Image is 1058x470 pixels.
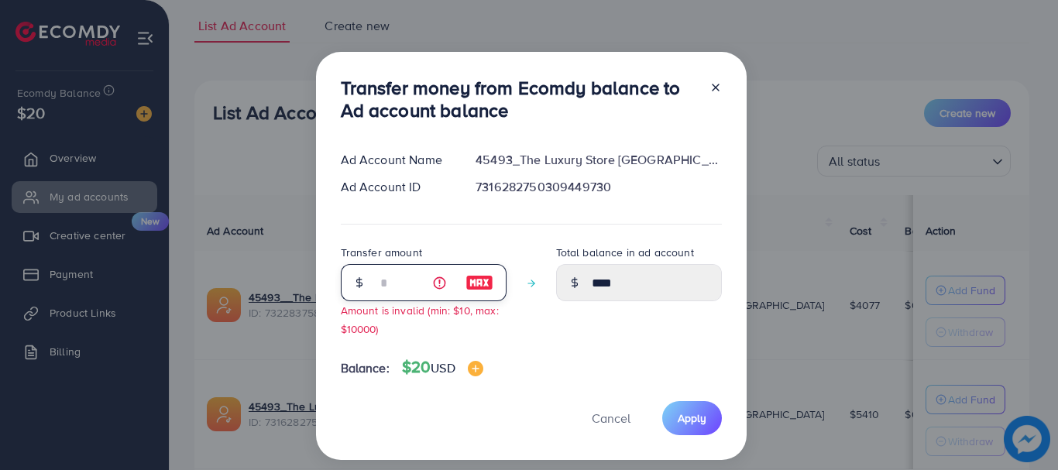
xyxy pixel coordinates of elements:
label: Transfer amount [341,245,422,260]
button: Apply [662,401,722,434]
span: Apply [678,410,706,426]
div: Ad Account Name [328,151,464,169]
img: image [468,361,483,376]
img: image [465,273,493,292]
h3: Transfer money from Ecomdy balance to Ad account balance [341,77,697,122]
span: Cancel [592,410,630,427]
h4: $20 [402,358,483,377]
span: USD [431,359,455,376]
span: Balance: [341,359,390,377]
button: Cancel [572,401,650,434]
div: Ad Account ID [328,178,464,196]
label: Total balance in ad account [556,245,694,260]
div: 7316282750309449730 [463,178,733,196]
div: 45493_The Luxury Store [GEOGRAPHIC_DATA] [463,151,733,169]
small: Amount is invalid (min: $10, max: $10000) [341,303,499,335]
